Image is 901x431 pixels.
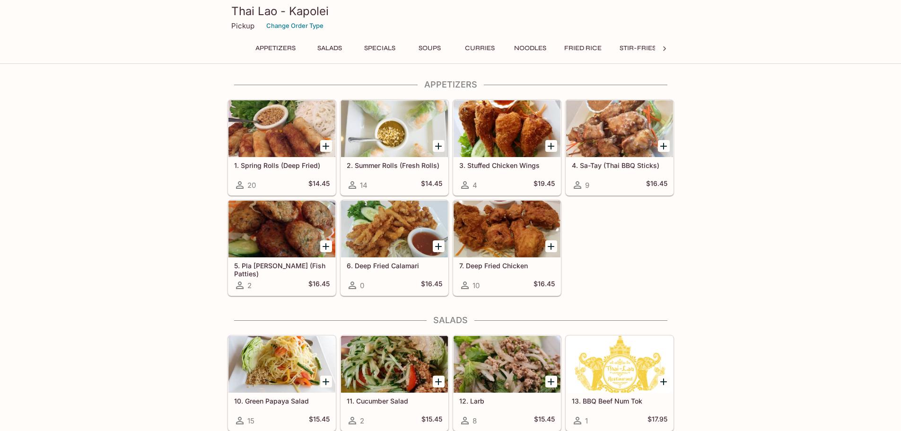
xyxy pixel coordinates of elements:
a: 3. Stuffed Chicken Wings4$19.45 [453,100,561,195]
h5: 3. Stuffed Chicken Wings [459,161,555,169]
div: 5. Pla Tod Mun (Fish Patties) [228,201,335,257]
button: Curries [459,42,501,55]
h5: 1. Spring Rolls (Deep Fried) [234,161,330,169]
div: 6. Deep Fried Calamari [341,201,448,257]
div: 2. Summer Rolls (Fresh Rolls) [341,100,448,157]
span: 1 [585,416,588,425]
button: Add 1. Spring Rolls (Deep Fried) [320,140,332,152]
span: 2 [360,416,364,425]
h5: $15.45 [309,415,330,426]
h3: Thai Lao - Kapolei [231,4,670,18]
span: 9 [585,181,589,190]
button: Add 5. Pla Tod Mun (Fish Patties) [320,240,332,252]
h5: 10. Green Papaya Salad [234,397,330,405]
a: 13. BBQ Beef Num Tok1$17.95 [566,335,674,431]
div: 7. Deep Fried Chicken [454,201,560,257]
button: Appetizers [250,42,301,55]
a: 12. Larb8$15.45 [453,335,561,431]
div: 13. BBQ Beef Num Tok [566,336,673,393]
h5: $16.45 [646,179,667,191]
p: Pickup [231,21,254,30]
span: 8 [472,416,477,425]
button: Salads [308,42,351,55]
h5: $14.45 [421,179,442,191]
button: Add 11. Cucumber Salad [433,376,445,387]
h5: $15.45 [534,415,555,426]
button: Add 6. Deep Fried Calamari [433,240,445,252]
span: 0 [360,281,364,290]
button: Add 4. Sa-Tay (Thai BBQ Sticks) [658,140,670,152]
button: Add 12. Larb [545,376,557,387]
h4: Appetizers [227,79,674,90]
div: 3. Stuffed Chicken Wings [454,100,560,157]
h5: $16.45 [308,280,330,291]
button: Stir-Fries [614,42,661,55]
button: Soups [409,42,451,55]
h5: 2. Summer Rolls (Fresh Rolls) [347,161,442,169]
a: 7. Deep Fried Chicken10$16.45 [453,200,561,296]
a: 5. Pla [PERSON_NAME] (Fish Patties)2$16.45 [228,200,336,296]
h5: $14.45 [308,179,330,191]
h4: Salads [227,315,674,325]
button: Add 13. BBQ Beef Num Tok [658,376,670,387]
div: 1. Spring Rolls (Deep Fried) [228,100,335,157]
button: Fried Rice [559,42,607,55]
h5: $15.45 [421,415,442,426]
button: Add 7. Deep Fried Chicken [545,240,557,252]
h5: 4. Sa-Tay (Thai BBQ Sticks) [572,161,667,169]
button: Noodles [509,42,551,55]
a: 2. Summer Rolls (Fresh Rolls)14$14.45 [341,100,448,195]
h5: $16.45 [534,280,555,291]
a: 10. Green Papaya Salad15$15.45 [228,335,336,431]
div: 11. Cucumber Salad [341,336,448,393]
button: Add 10. Green Papaya Salad [320,376,332,387]
h5: $16.45 [421,280,442,291]
button: Add 2. Summer Rolls (Fresh Rolls) [433,140,445,152]
button: Change Order Type [262,18,328,33]
h5: 5. Pla [PERSON_NAME] (Fish Patties) [234,262,330,277]
div: 12. Larb [454,336,560,393]
button: Add 3. Stuffed Chicken Wings [545,140,557,152]
a: 1. Spring Rolls (Deep Fried)20$14.45 [228,100,336,195]
h5: 11. Cucumber Salad [347,397,442,405]
span: 10 [472,281,480,290]
h5: 13. BBQ Beef Num Tok [572,397,667,405]
h5: 7. Deep Fried Chicken [459,262,555,270]
div: 4. Sa-Tay (Thai BBQ Sticks) [566,100,673,157]
a: 6. Deep Fried Calamari0$16.45 [341,200,448,296]
h5: 6. Deep Fried Calamari [347,262,442,270]
a: 11. Cucumber Salad2$15.45 [341,335,448,431]
span: 2 [247,281,252,290]
span: 15 [247,416,254,425]
button: Specials [359,42,401,55]
h5: 12. Larb [459,397,555,405]
h5: $19.45 [534,179,555,191]
a: 4. Sa-Tay (Thai BBQ Sticks)9$16.45 [566,100,674,195]
span: 20 [247,181,256,190]
div: 10. Green Papaya Salad [228,336,335,393]
span: 4 [472,181,477,190]
span: 14 [360,181,367,190]
h5: $17.95 [647,415,667,426]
